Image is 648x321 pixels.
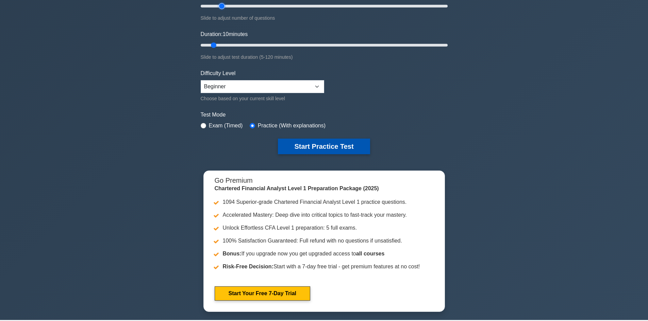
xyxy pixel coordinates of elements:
label: Duration: minutes [201,30,248,38]
div: Slide to adjust number of questions [201,14,448,22]
label: Practice (With explanations) [258,122,326,130]
label: Difficulty Level [201,69,236,77]
a: Start Your Free 7-Day Trial [215,286,310,301]
div: Slide to adjust test duration (5-120 minutes) [201,53,448,61]
label: Exam (Timed) [209,122,243,130]
button: Start Practice Test [278,139,370,154]
div: Choose based on your current skill level [201,94,324,103]
span: 10 [222,31,229,37]
label: Test Mode [201,111,448,119]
